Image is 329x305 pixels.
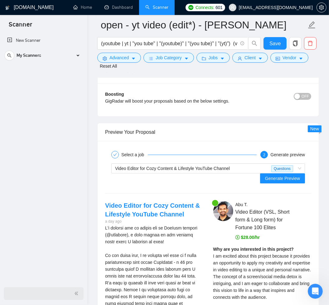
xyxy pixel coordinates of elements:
[270,53,308,63] button: idcardVendorcaret-down
[103,56,107,61] span: setting
[265,175,300,182] span: Generate Preview
[271,165,293,172] span: Questions
[213,247,294,252] strong: Why are you interested in this project?
[238,56,242,61] span: user
[121,151,148,158] div: Select a job
[302,93,309,100] span: OFF
[264,37,287,50] button: Save
[184,56,189,61] span: caret-down
[2,49,85,64] li: My Scanners
[101,40,238,47] input: Search Freelance Jobs...
[289,37,302,50] button: copy
[115,166,230,171] span: Video Editor for Cozy Content & Lifestyle YouTube Channel
[283,54,296,61] span: Vendor
[260,173,305,183] button: Generate Preview
[104,5,133,10] a: dashboardDashboard
[230,5,235,10] span: user
[97,53,141,63] button: settingAdvancedcaret-down
[74,290,80,297] span: double-left
[244,54,256,61] span: Client
[289,41,301,46] span: copy
[5,53,14,58] span: search
[105,202,200,218] a: Video Editor for Cozy Content & Lifestyle YouTube Channel
[196,4,214,11] span: Connects:
[156,54,181,61] span: Job Category
[317,2,327,12] button: setting
[209,54,218,61] span: Jobs
[213,254,311,300] span: I am excited about this project because it provides an opportunity to apply my creativity and exp...
[269,40,281,47] span: Save
[249,41,260,46] span: search
[105,98,260,104] div: GigRadar will boost your proposals based on the below settings.
[113,153,117,157] span: check
[2,34,85,47] li: New Scanner
[317,5,327,10] a: setting
[100,63,117,70] a: Reset All
[7,34,80,47] a: New Scanner
[149,56,153,61] span: bars
[215,4,222,11] span: 601
[308,284,323,299] iframe: Intercom live chat
[235,235,240,240] span: dollar
[145,5,168,10] a: searchScanner
[248,37,261,50] button: search
[232,53,268,63] button: userClientcaret-down
[235,208,296,231] span: Video Editor (VSL, Short form & Long form) for Fortune 100 Elites
[220,56,225,61] span: caret-down
[4,51,14,61] button: search
[258,56,263,61] span: caret-down
[105,92,124,97] b: Boosting
[5,3,10,13] img: logo
[276,56,280,61] span: idcard
[240,41,244,46] span: info-circle
[4,20,37,33] span: Scanner
[235,202,248,207] span: Abu T .
[235,235,260,240] span: $28.00/hr
[304,37,317,50] button: delete
[263,153,265,157] span: 2
[73,5,92,10] a: homeHome
[105,219,203,225] div: a day ago
[270,151,305,158] div: Generate preview
[202,56,206,61] span: folder
[101,17,307,33] input: Scanner name...
[196,53,230,63] button: folderJobscaret-down
[17,49,41,62] span: My Scanners
[304,41,316,46] span: delete
[131,56,136,61] span: caret-down
[213,201,233,221] img: c17AIh_ouQ017qqbpv5dMJlI87Xz-ZQrLW95avSDtJqyTu-v4YmXMF36r_-N9cmn4S
[105,123,311,141] div: Preview Your Proposal
[143,53,194,63] button: barsJob Categorycaret-down
[109,54,129,61] span: Advanced
[299,56,303,61] span: caret-down
[308,21,316,29] span: edit
[188,5,193,10] img: upwork-logo.png
[310,126,319,131] span: New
